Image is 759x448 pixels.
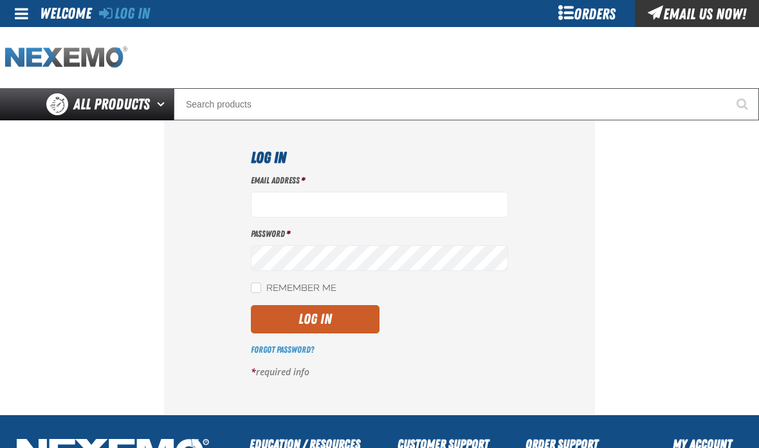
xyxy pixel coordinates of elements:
a: Log In [99,5,150,23]
input: Search [174,88,759,120]
a: Home [5,46,127,69]
img: Nexemo logo [5,46,127,69]
button: Log In [251,305,379,333]
a: Forgot Password? [251,344,314,355]
label: Remember Me [251,283,336,295]
button: Open All Products pages [152,88,174,120]
label: Password [251,228,508,240]
span: All Products [73,93,150,116]
label: Email Address [251,174,508,187]
h1: Log In [251,146,508,169]
p: required info [251,366,508,378]
button: Start Searching [727,88,759,120]
input: Remember Me [251,283,261,293]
